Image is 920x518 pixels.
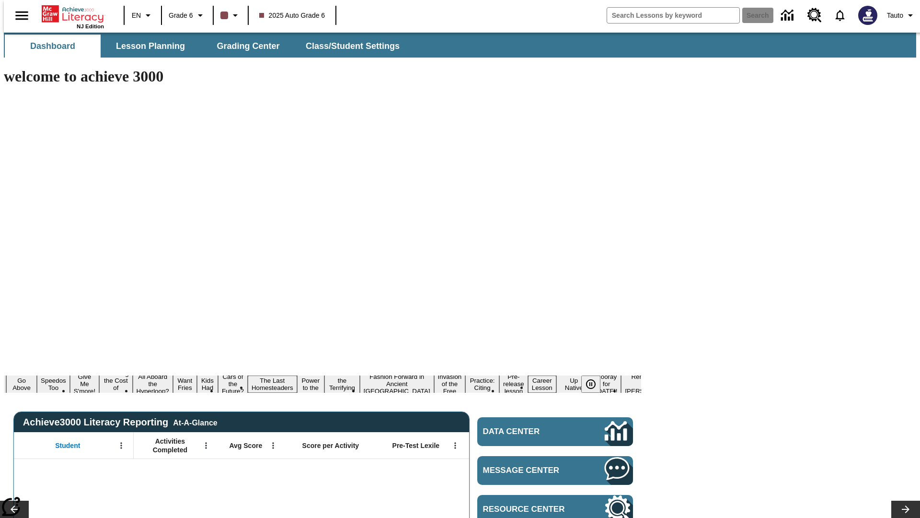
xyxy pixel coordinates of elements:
button: Class color is dark brown. Change class color [217,7,245,24]
button: Slide 15 Fashion Forward in Ancient Rome [360,372,434,396]
button: Select a new avatar [852,3,883,28]
button: Slide 20 Cooking Up Native Traditions [556,368,592,400]
div: SubNavbar [4,35,408,58]
button: Slide 14 Attack of the Terrifying Tomatoes [324,368,360,400]
button: Slide 12 The Last Homesteaders [248,376,297,393]
div: At-A-Glance [173,417,217,427]
button: Pause [581,376,600,393]
button: Slide 18 Pre-release lesson [499,372,528,396]
button: Slide 10 Dirty Jobs Kids Had To Do [197,361,218,407]
button: Slide 8 All Aboard the Hyperloop? [133,372,173,396]
button: Slide 11 Cars of the Future? [218,372,248,396]
input: search field [607,8,739,23]
button: Open Menu [448,438,462,453]
span: Achieve3000 Literacy Reporting [23,417,218,428]
span: Resource Center [483,505,576,514]
button: Slide 22 Remembering Justice O'Connor [621,372,681,396]
button: Slide 13 Solar Power to the People [297,368,325,400]
button: Language: EN, Select a language [127,7,158,24]
span: Dashboard [30,41,75,52]
span: Avg Score [229,441,262,450]
button: Open side menu [8,1,36,30]
img: Avatar [858,6,877,25]
div: Pause [581,376,610,393]
a: Message Center [477,456,633,485]
span: Tauto [887,11,903,21]
button: Grading Center [200,35,296,58]
button: Lesson carousel, Next [891,501,920,518]
button: Open Menu [266,438,280,453]
span: Activities Completed [138,437,202,454]
button: Grade: Grade 6, Select a grade [165,7,210,24]
a: Resource Center, Will open in new tab [802,2,828,28]
span: Class/Student Settings [306,41,400,52]
span: Grading Center [217,41,279,52]
button: Slide 5 Are Speedos Too Speedy? [37,368,70,400]
a: Notifications [828,3,852,28]
span: Data Center [483,427,573,436]
button: Lesson Planning [103,35,198,58]
button: Slide 6 Give Me S'more! [70,372,100,396]
span: NJ Edition [77,24,104,29]
a: Home [42,4,104,24]
button: Slide 17 Mixed Practice: Citing Evidence [465,368,499,400]
h1: welcome to achieve 3000 [4,68,641,85]
span: Score per Activity [302,441,359,450]
button: Open Menu [114,438,128,453]
span: Grade 6 [169,11,193,21]
button: Slide 19 Career Lesson [528,376,556,393]
button: Open Menu [199,438,213,453]
a: Data Center [775,2,802,29]
button: Profile/Settings [883,7,920,24]
div: SubNavbar [4,33,916,58]
button: Dashboard [5,35,101,58]
a: Data Center [477,417,633,446]
span: Lesson Planning [116,41,185,52]
span: EN [132,11,141,21]
span: Student [55,441,80,450]
span: Pre-Test Lexile [392,441,440,450]
button: Slide 9 Do You Want Fries With That? [173,361,197,407]
span: 2025 Auto Grade 6 [259,11,325,21]
button: Slide 4 U.S. Soldiers Go Above and Beyond [6,361,37,407]
button: Slide 7 Covering the Cost of College [99,368,132,400]
div: Home [42,3,104,29]
button: Slide 16 The Invasion of the Free CD [434,365,466,403]
button: Class/Student Settings [298,35,407,58]
span: Message Center [483,466,576,475]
